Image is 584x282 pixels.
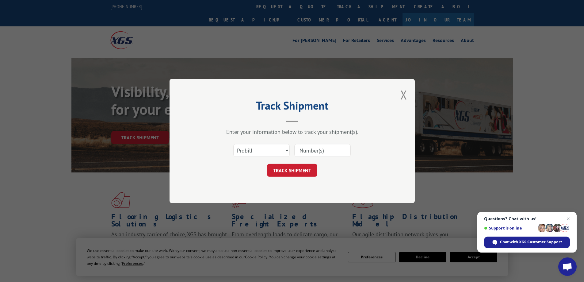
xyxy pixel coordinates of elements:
[484,237,570,248] div: Chat with XGS Customer Support
[484,216,570,221] span: Questions? Chat with us!
[267,164,317,177] button: TRACK SHIPMENT
[400,87,407,103] button: Close modal
[200,101,384,113] h2: Track Shipment
[558,257,577,276] div: Open chat
[200,128,384,135] div: Enter your information below to track your shipment(s).
[294,144,351,157] input: Number(s)
[500,239,562,245] span: Chat with XGS Customer Support
[565,215,572,222] span: Close chat
[484,226,536,230] span: Support is online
